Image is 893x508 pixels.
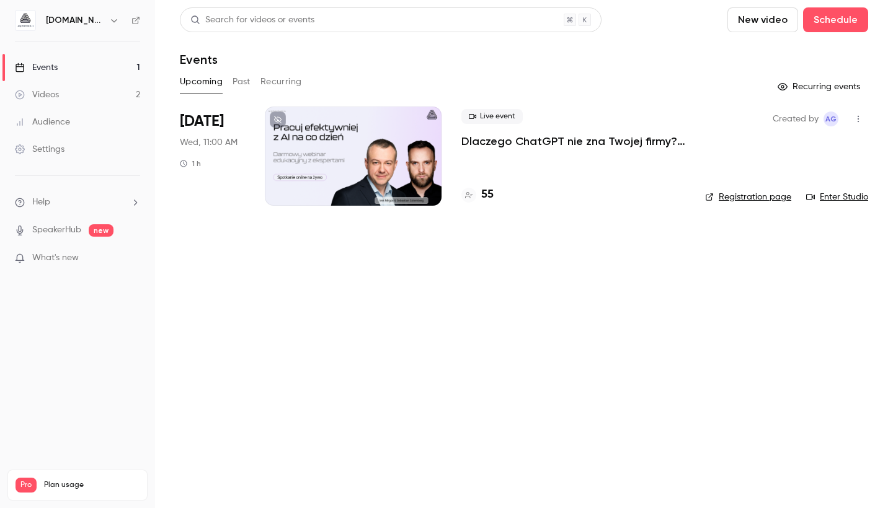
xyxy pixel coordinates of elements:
[461,109,523,124] span: Live event
[180,107,245,206] div: Aug 13 Wed, 11:00 AM (Europe/Warsaw)
[180,52,218,67] h1: Events
[461,134,685,149] a: Dlaczego ChatGPT nie zna Twojej firmy? Praktyczny przewodnik przygotowania wiedzy firmowej jako k...
[773,112,819,126] span: Created by
[180,159,201,169] div: 1 h
[15,196,140,209] li: help-dropdown-opener
[727,7,798,32] button: New video
[32,224,81,237] a: SpeakerHub
[260,72,302,92] button: Recurring
[46,14,104,27] h6: [DOMAIN_NAME]
[772,77,868,97] button: Recurring events
[180,136,238,149] span: Wed, 11:00 AM
[15,143,64,155] div: Settings
[15,61,58,74] div: Events
[15,89,59,101] div: Videos
[824,112,838,126] span: Aleksandra Grabarska
[825,112,837,126] span: AG
[180,112,224,131] span: [DATE]
[180,72,223,92] button: Upcoming
[32,252,79,265] span: What's new
[705,191,791,203] a: Registration page
[190,14,314,27] div: Search for videos or events
[44,480,140,490] span: Plan usage
[806,191,868,203] a: Enter Studio
[15,116,70,128] div: Audience
[803,7,868,32] button: Schedule
[32,196,50,209] span: Help
[16,478,37,493] span: Pro
[16,11,35,30] img: aigmented.io
[89,224,113,237] span: new
[481,186,494,203] h4: 55
[461,186,494,203] a: 55
[233,72,251,92] button: Past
